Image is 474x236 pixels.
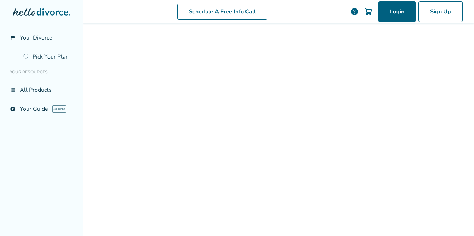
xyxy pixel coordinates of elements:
a: Login [378,1,416,22]
img: Cart [364,7,373,16]
a: Sign Up [418,1,463,22]
span: Your Divorce [20,34,52,42]
a: flag_2Your Divorce [6,30,77,46]
span: explore [10,106,16,112]
li: Your Resources [6,65,77,79]
a: exploreYour GuideAI beta [6,101,77,117]
span: flag_2 [10,35,16,41]
a: view_listAll Products [6,82,77,98]
a: Schedule A Free Info Call [177,4,267,20]
span: AI beta [52,105,66,113]
a: Pick Your Plan [19,49,77,65]
span: view_list [10,87,16,93]
a: help [350,7,359,16]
